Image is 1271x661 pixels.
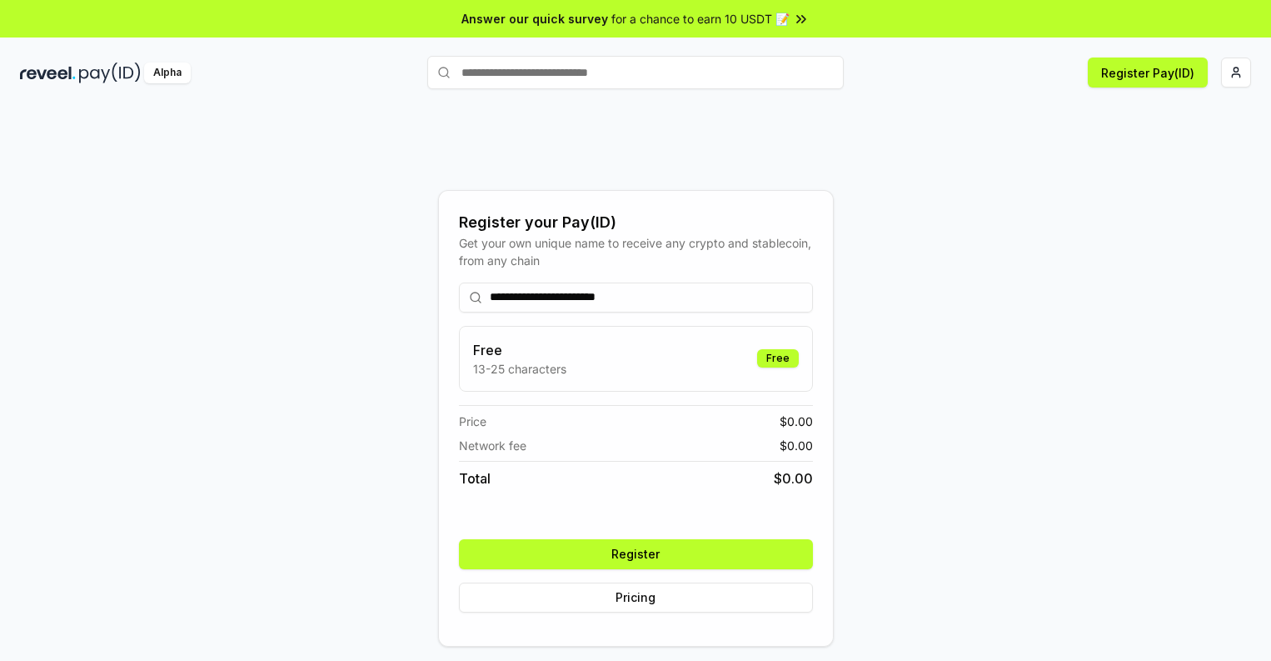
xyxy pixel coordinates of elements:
[459,539,813,569] button: Register
[780,413,813,430] span: $ 0.00
[757,349,799,368] div: Free
[611,10,790,28] span: for a chance to earn 10 USDT 📝
[1088,58,1208,88] button: Register Pay(ID)
[774,468,813,488] span: $ 0.00
[780,437,813,454] span: $ 0.00
[459,413,486,430] span: Price
[459,583,813,613] button: Pricing
[459,468,491,488] span: Total
[144,63,191,83] div: Alpha
[459,234,813,269] div: Get your own unique name to receive any crypto and stablecoin, from any chain
[20,63,76,83] img: reveel_dark
[473,360,566,378] p: 13-25 characters
[459,211,813,234] div: Register your Pay(ID)
[473,340,566,360] h3: Free
[459,437,526,454] span: Network fee
[79,63,141,83] img: pay_id
[461,10,608,28] span: Answer our quick survey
